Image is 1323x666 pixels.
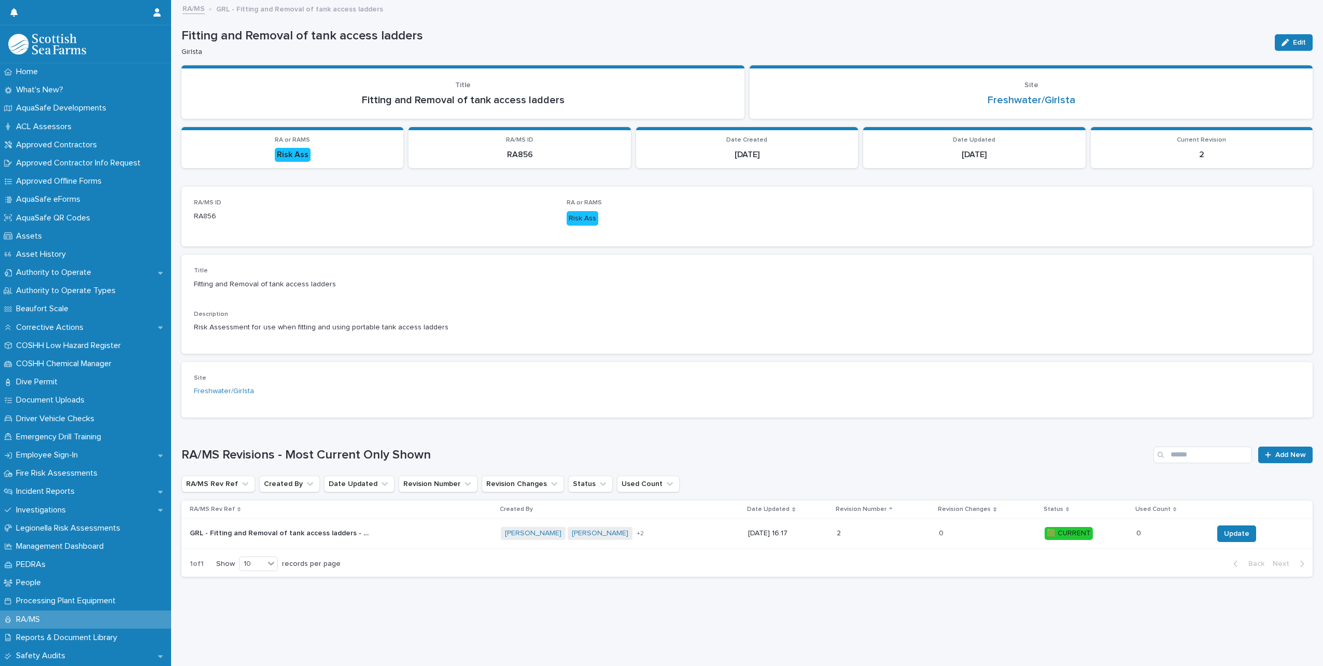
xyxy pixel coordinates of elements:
[216,3,383,14] p: GRL - Fitting and Removal of tank access ladders
[12,542,112,551] p: Management Dashboard
[505,529,561,538] a: [PERSON_NAME]
[12,359,120,369] p: COSHH Chemical Manager
[506,137,533,143] span: RA/MS ID
[415,150,624,160] p: RA856
[12,523,129,533] p: Legionella Risk Assessments
[567,200,602,206] span: RA or RAMS
[1045,527,1093,540] div: 🟩 CURRENT
[1275,451,1306,459] span: Add New
[938,504,991,515] p: Revision Changes
[275,137,310,143] span: RA or RAMS
[12,85,72,95] p: What's New?
[837,527,843,538] p: 2
[12,377,66,387] p: Dive Permit
[12,213,98,223] p: AquaSafe QR Codes
[1153,447,1252,463] input: Search
[12,468,106,478] p: Fire Risk Assessments
[182,2,205,14] a: RA/MS
[1242,560,1264,567] span: Back
[194,311,228,317] span: Description
[12,651,74,661] p: Safety Audits
[12,323,92,332] p: Corrective Actions
[12,176,110,186] p: Approved Offline Forms
[275,148,311,162] div: Risk Ass
[12,505,74,515] p: Investigations
[12,395,93,405] p: Document Uploads
[12,103,115,113] p: AquaSafe Developments
[1258,447,1313,463] a: Add New
[12,615,48,625] p: RA/MS
[190,504,235,515] p: RA/MS Rev Ref
[953,137,995,143] span: Date Updated
[748,529,828,538] p: [DATE] 16:17
[12,578,49,588] p: People
[181,551,212,577] p: 1 of 1
[747,504,790,515] p: Date Updated
[617,476,680,492] button: Used Count
[12,341,129,351] p: COSHH Low Hazard Register
[12,249,74,259] p: Asset History
[194,94,732,106] p: Fitting and Removal of tank access ladders
[1024,81,1038,89] span: Site
[1293,39,1306,46] span: Edit
[568,476,613,492] button: Status
[240,559,264,570] div: 10
[1177,137,1226,143] span: Current Revision
[194,211,554,222] p: RA856
[194,268,208,274] span: Title
[642,150,852,160] p: [DATE]
[12,122,80,132] p: ACL Assessors
[1097,150,1306,160] p: 2
[12,286,124,296] p: Authority to Operate Types
[194,279,554,290] p: Fitting and Removal of tank access ladders
[12,596,124,606] p: Processing Plant Equipment
[1224,529,1249,539] span: Update
[8,34,86,54] img: bPIBxiqnSb2ggTQWdOVV
[181,448,1149,463] h1: RA/MS Revisions - Most Current Only Shown
[12,560,54,570] p: PEDRAs
[12,304,77,314] p: Beaufort Scale
[12,633,125,643] p: Reports & Document Library
[12,67,46,77] p: Home
[12,140,105,150] p: Approved Contractors
[181,519,1313,549] tr: GRL - Fitting and Removal of tank access ladders - Rev 2 🟩GRL - Fitting and Removal of tank acces...
[1225,559,1269,568] button: Back
[455,81,471,89] span: Title
[12,450,86,460] p: Employee Sign-In
[12,268,100,277] p: Authority to Operate
[259,476,320,492] button: Created By
[1217,525,1256,542] button: Update
[1275,34,1313,51] button: Edit
[12,487,83,496] p: Incident Reports
[869,150,1079,160] p: [DATE]
[637,531,644,537] span: + 2
[1273,560,1296,567] span: Next
[482,476,564,492] button: Revision Changes
[181,476,255,492] button: RA/MS Rev Ref
[216,560,235,568] p: Show
[836,504,886,515] p: Revision Number
[12,432,109,442] p: Emergency Drill Training
[1136,527,1143,538] p: 0
[190,527,373,538] p: GRL - Fitting and Removal of tank access ladders - Rev 2 🟩
[12,195,89,204] p: AquaSafe eForms
[12,231,50,241] p: Assets
[324,476,395,492] button: Date Updated
[194,322,1300,333] p: Risk Assessment for use when fitting and using portable tank access ladders
[194,386,254,397] a: Freshwater/Girlsta
[1135,504,1171,515] p: Used Count
[181,48,1262,57] p: Girlsta
[12,158,149,168] p: Approved Contractor Info Request
[567,211,598,226] div: Risk Ass
[572,529,628,538] a: [PERSON_NAME]
[282,560,341,568] p: records per page
[939,527,946,538] p: 0
[1269,559,1313,568] button: Next
[194,200,221,206] span: RA/MS ID
[12,414,103,424] p: Driver Vehicle Checks
[1044,504,1063,515] p: Status
[726,137,767,143] span: Date Created
[988,94,1075,106] a: Freshwater/Girlsta
[399,476,477,492] button: Revision Number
